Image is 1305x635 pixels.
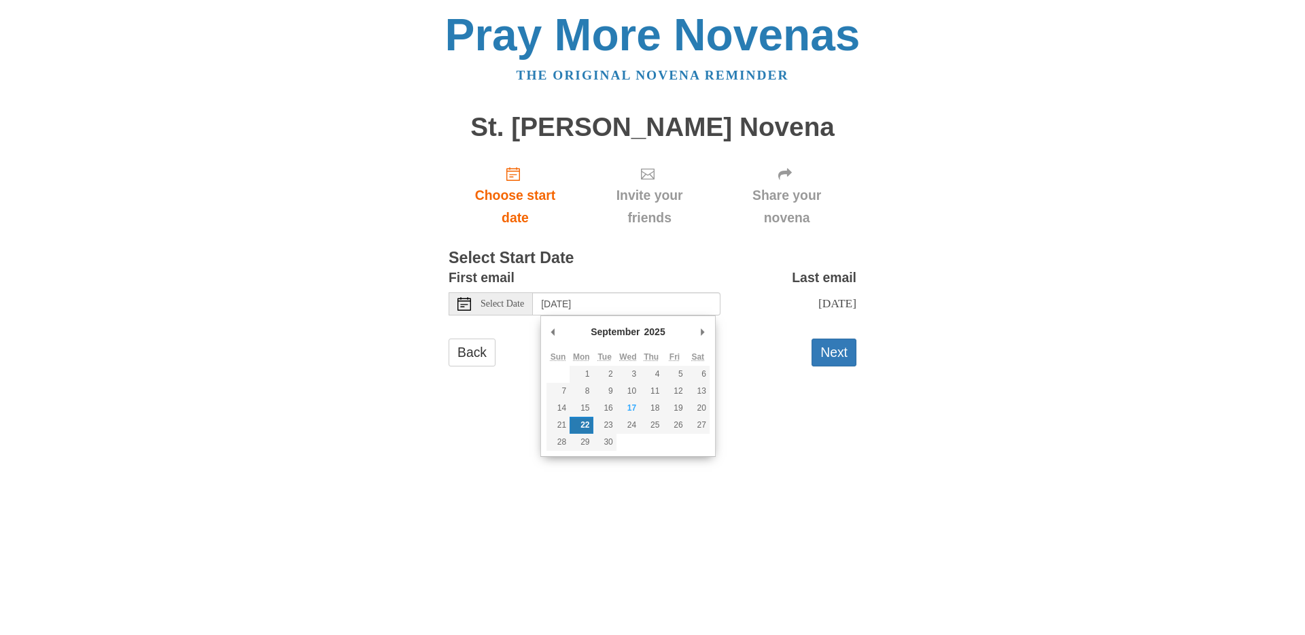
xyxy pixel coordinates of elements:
a: The original novena reminder [517,68,789,82]
abbr: Tuesday [597,352,611,362]
div: Click "Next" to confirm your start date first. [717,155,856,236]
span: [DATE] [818,296,856,310]
button: 13 [686,383,710,400]
div: September [589,322,642,342]
abbr: Monday [573,352,590,362]
button: 5 [663,366,686,383]
span: Share your novena [731,184,843,229]
button: 16 [593,400,616,417]
button: 22 [570,417,593,434]
button: 28 [546,434,570,451]
button: 12 [663,383,686,400]
button: 9 [593,383,616,400]
button: Previous Month [546,322,560,342]
button: Next [812,339,856,366]
span: Select Date [481,299,524,309]
div: 2025 [642,322,667,342]
label: First email [449,267,515,289]
button: 10 [616,383,640,400]
a: Choose start date [449,155,582,236]
button: 25 [640,417,663,434]
button: 7 [546,383,570,400]
button: 3 [616,366,640,383]
a: Pray More Novenas [445,10,860,60]
button: 8 [570,383,593,400]
button: 20 [686,400,710,417]
button: 23 [593,417,616,434]
button: 26 [663,417,686,434]
abbr: Thursday [644,352,659,362]
button: Next Month [696,322,710,342]
a: Back [449,339,495,366]
button: 29 [570,434,593,451]
button: 21 [546,417,570,434]
button: 4 [640,366,663,383]
abbr: Wednesday [619,352,636,362]
h1: St. [PERSON_NAME] Novena [449,113,856,142]
h3: Select Start Date [449,250,856,267]
abbr: Friday [669,352,680,362]
button: 14 [546,400,570,417]
button: 11 [640,383,663,400]
button: 17 [616,400,640,417]
div: Click "Next" to confirm your start date first. [582,155,717,236]
button: 2 [593,366,616,383]
label: Last email [792,267,856,289]
abbr: Saturday [691,352,704,362]
span: Invite your friends [595,184,703,229]
button: 18 [640,400,663,417]
button: 24 [616,417,640,434]
abbr: Sunday [551,352,566,362]
button: 19 [663,400,686,417]
button: 1 [570,366,593,383]
button: 15 [570,400,593,417]
button: 27 [686,417,710,434]
span: Choose start date [462,184,568,229]
button: 30 [593,434,616,451]
input: Use the arrow keys to pick a date [533,292,720,315]
button: 6 [686,366,710,383]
